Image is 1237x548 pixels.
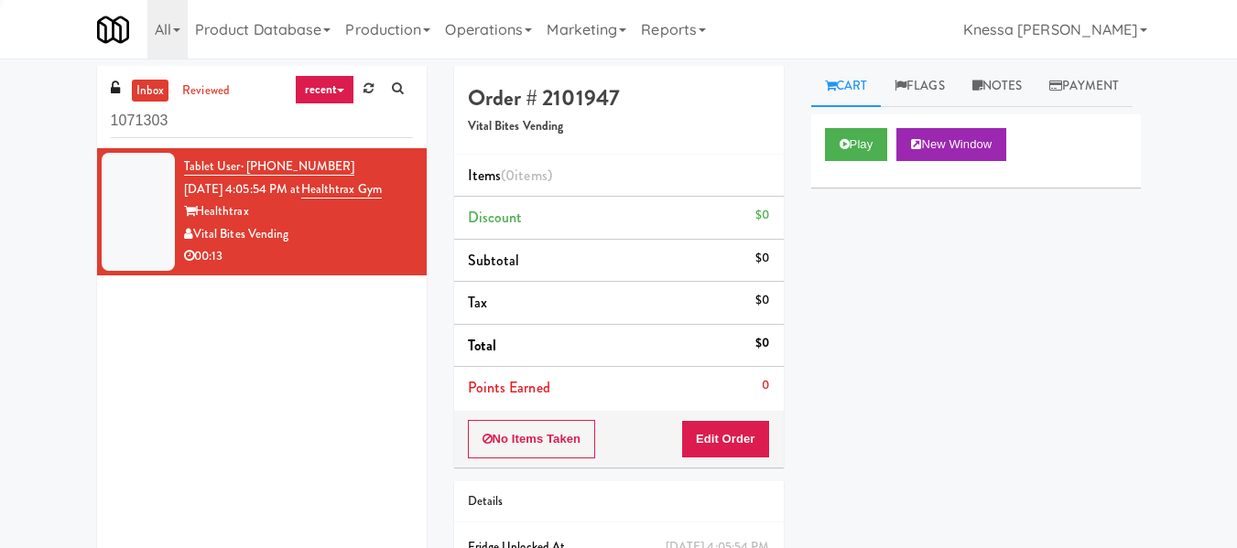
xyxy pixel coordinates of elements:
ng-pluralize: items [515,165,548,186]
span: Points Earned [468,377,550,398]
div: $0 [755,332,769,355]
div: Healthtrax [184,200,413,223]
button: Play [825,128,888,161]
img: Micromart [97,14,129,46]
a: Healthtrax Gym [301,180,382,199]
span: · [PHONE_NUMBER] [241,157,355,175]
button: New Window [896,128,1006,161]
span: (0 ) [501,165,552,186]
a: Flags [881,66,959,107]
div: $0 [755,289,769,312]
a: Payment [1036,66,1133,107]
a: Tablet User· [PHONE_NUMBER] [184,157,355,176]
div: 00:13 [184,245,413,268]
a: reviewed [178,80,234,102]
h4: Order # 2101947 [468,86,770,110]
div: $0 [755,204,769,227]
div: Details [468,490,770,513]
span: Discount [468,207,523,228]
a: Cart [811,66,882,107]
a: inbox [132,80,169,102]
button: Edit Order [681,420,770,458]
span: Tax [468,292,487,313]
button: No Items Taken [468,420,596,458]
span: [DATE] 4:05:54 PM at [184,180,301,198]
a: Notes [959,66,1036,107]
input: Search vision orders [111,104,413,138]
div: Vital Bites Vending [184,223,413,246]
span: Subtotal [468,250,520,271]
a: recent [295,75,355,104]
li: Tablet User· [PHONE_NUMBER][DATE] 4:05:54 PM atHealthtrax GymHealthtraxVital Bites Vending00:13 [97,148,427,275]
div: $0 [755,247,769,270]
span: Total [468,335,497,356]
h5: Vital Bites Vending [468,120,770,134]
div: 0 [762,374,769,397]
span: Items [468,165,552,186]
